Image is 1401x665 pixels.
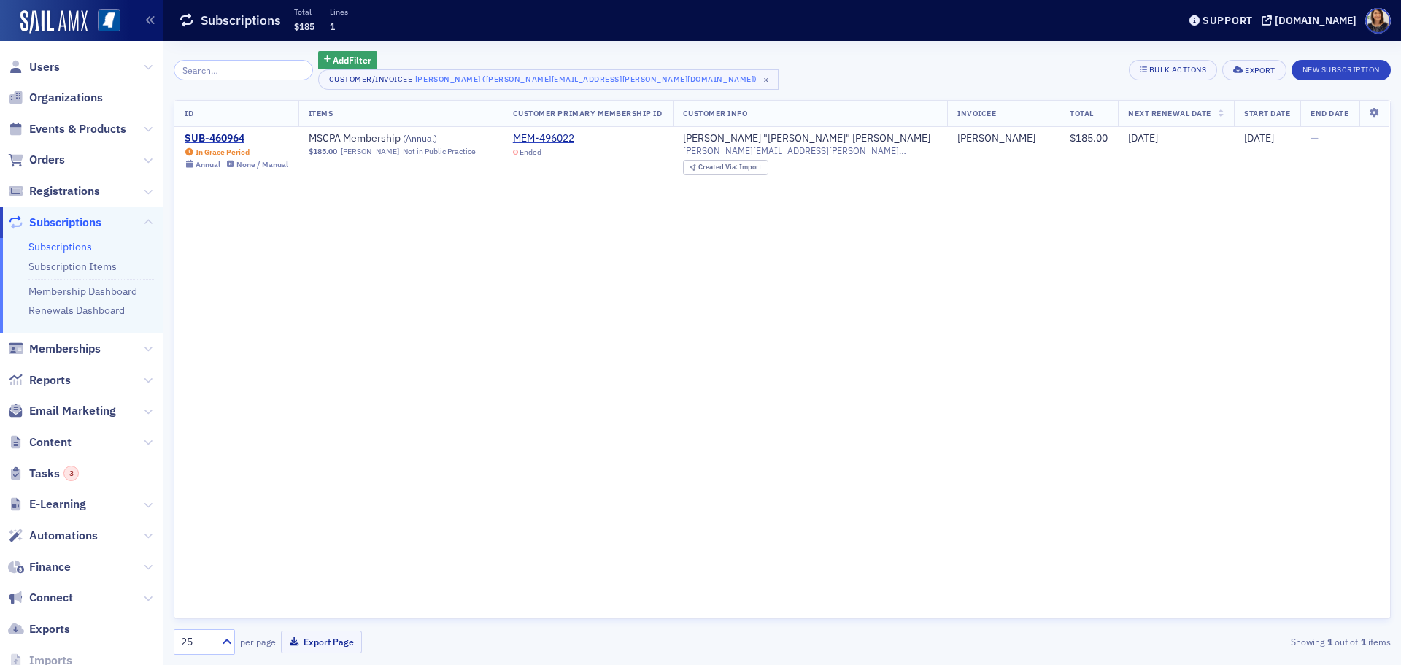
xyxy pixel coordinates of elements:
[29,183,100,199] span: Registrations
[309,147,337,156] span: $185.00
[8,621,70,637] a: Exports
[8,372,71,388] a: Reports
[174,60,313,80] input: Search…
[309,132,493,145] span: MSCPA Membership
[29,59,60,75] span: Users
[1149,66,1206,74] div: Bulk Actions
[1203,14,1253,27] div: Support
[8,559,71,575] a: Finance
[318,69,779,90] button: Customer/Invoicee[PERSON_NAME] ([PERSON_NAME][EMAIL_ADDRESS][PERSON_NAME][DOMAIN_NAME])×
[8,403,116,419] a: Email Marketing
[8,121,126,137] a: Events & Products
[957,108,996,118] span: Invoicee
[29,121,126,137] span: Events & Products
[29,341,101,357] span: Memberships
[1292,62,1391,75] a: New Subscription
[8,466,79,482] a: Tasks3
[88,9,120,34] a: View Homepage
[683,145,938,156] span: [PERSON_NAME][EMAIL_ADDRESS][PERSON_NAME][DOMAIN_NAME]
[1070,108,1094,118] span: Total
[333,53,371,66] span: Add Filter
[29,528,98,544] span: Automations
[63,466,79,481] div: 3
[760,73,773,86] span: ×
[8,59,60,75] a: Users
[513,108,663,118] span: Customer Primary Membership ID
[29,90,103,106] span: Organizations
[683,108,748,118] span: Customer Info
[1222,60,1286,80] button: Export
[29,590,73,606] span: Connect
[330,7,348,17] p: Lines
[28,304,125,317] a: Renewals Dashboard
[8,341,101,357] a: Memberships
[403,132,437,144] span: ( Annual )
[185,132,288,145] a: SUB-460964
[29,215,101,231] span: Subscriptions
[29,152,65,168] span: Orders
[196,160,220,169] div: Annual
[957,132,1035,145] a: [PERSON_NAME]
[294,7,314,17] p: Total
[28,285,137,298] a: Membership Dashboard
[29,466,79,482] span: Tasks
[8,434,72,450] a: Content
[236,160,288,169] div: None / Manual
[520,147,541,157] span: Ended
[28,260,117,273] a: Subscription Items
[1262,15,1362,26] button: [DOMAIN_NAME]
[29,496,86,512] span: E-Learning
[1275,14,1356,27] div: [DOMAIN_NAME]
[1365,8,1391,34] span: Profile
[330,20,335,32] span: 1
[1358,635,1368,648] strong: 1
[29,621,70,637] span: Exports
[1070,131,1108,145] span: $185.00
[29,559,71,575] span: Finance
[341,147,399,156] a: [PERSON_NAME]
[8,90,103,106] a: Organizations
[957,132,1049,145] span: Rob Zischke
[1292,60,1391,80] button: New Subscription
[415,72,757,86] div: [PERSON_NAME] ([PERSON_NAME][EMAIL_ADDRESS][PERSON_NAME][DOMAIN_NAME])
[181,634,213,650] div: 25
[29,372,71,388] span: Reports
[1129,60,1217,80] button: Bulk Actions
[8,215,101,231] a: Subscriptions
[201,12,281,29] h1: Subscriptions
[8,183,100,199] a: Registrations
[403,147,476,156] div: Not in Public Practice
[196,147,250,157] div: In Grace Period
[98,9,120,32] img: SailAMX
[309,132,493,145] a: MSCPA Membership (Annual)
[309,108,333,118] span: Items
[8,496,86,512] a: E-Learning
[1324,635,1335,648] strong: 1
[1128,108,1211,118] span: Next Renewal Date
[29,434,72,450] span: Content
[318,51,378,69] button: AddFilter
[8,152,65,168] a: Orders
[281,631,362,653] button: Export Page
[329,74,413,84] div: Customer/Invoicee
[20,10,88,34] img: SailAMX
[1244,108,1290,118] span: Start Date
[683,160,768,175] div: Created Via: Import
[185,108,193,118] span: ID
[1311,131,1319,145] span: —
[995,635,1391,648] div: Showing out of items
[698,162,739,172] span: Created Via :
[240,635,276,648] label: per page
[1311,108,1348,118] span: End Date
[1128,131,1158,145] span: [DATE]
[698,164,761,172] div: Import
[8,590,73,606] a: Connect
[513,132,574,145] a: MEM-496022
[294,20,314,32] span: $185
[683,132,930,145] a: [PERSON_NAME] "[PERSON_NAME]" [PERSON_NAME]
